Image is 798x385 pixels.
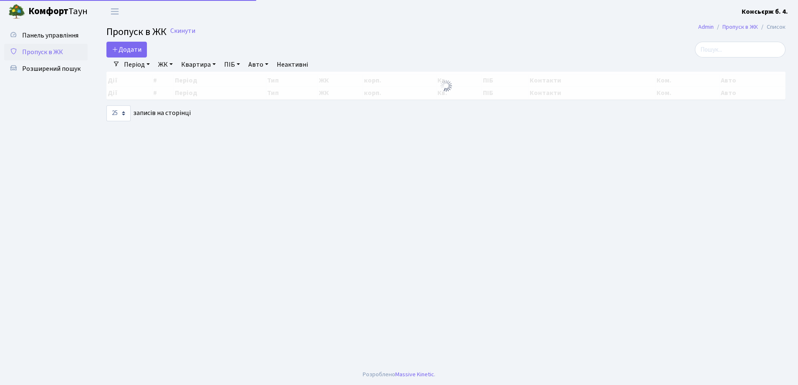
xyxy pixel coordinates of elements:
span: Пропуск в ЖК [106,25,167,39]
span: Таун [28,5,88,19]
a: Панель управління [4,27,88,44]
span: Пропуск в ЖК [22,47,63,57]
img: Обробка... [439,79,453,92]
span: Розширений пошук [22,64,81,73]
a: Massive Kinetic [395,370,434,379]
a: ПІБ [221,57,243,72]
a: Скинути [170,27,195,35]
a: Пропуск в ЖК [4,44,88,60]
a: Пропуск в ЖК [722,22,758,31]
a: ЖК [155,57,176,72]
label: записів на сторінці [106,105,191,121]
b: Комфорт [28,5,68,18]
img: logo.png [8,3,25,20]
span: Додати [112,45,141,54]
li: Список [758,22,785,32]
input: Пошук... [695,42,785,57]
select: записів на сторінці [106,105,131,121]
div: Розроблено . [363,370,435,379]
a: Неактивні [273,57,311,72]
nav: breadcrumb [686,18,798,36]
button: Переключити навігацію [104,5,125,18]
a: Період [121,57,153,72]
span: Панель управління [22,31,78,40]
b: Консьєрж б. 4. [742,7,788,16]
a: Розширений пошук [4,60,88,77]
a: Консьєрж б. 4. [742,7,788,17]
a: Квартира [178,57,219,72]
a: Авто [245,57,272,72]
a: Admin [698,22,714,31]
a: Додати [106,42,147,57]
